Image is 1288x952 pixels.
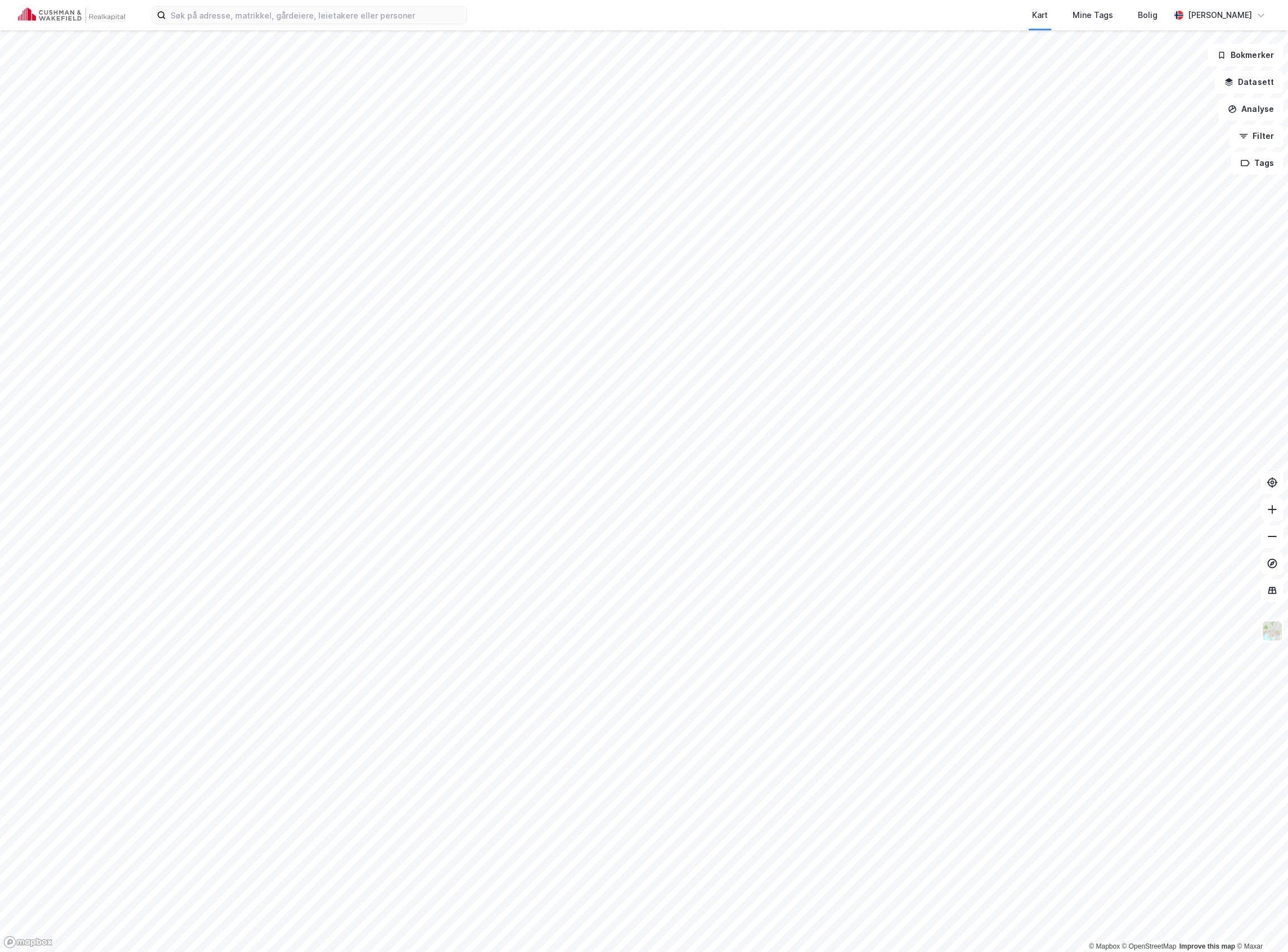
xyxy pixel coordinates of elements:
[1188,8,1252,22] div: [PERSON_NAME]
[1208,44,1284,66] button: Bokmerker
[1179,942,1235,950] a: Improve this map
[3,936,53,949] a: Mapbox homepage
[1122,942,1177,950] a: OpenStreetMap
[1262,620,1283,642] img: Z
[1089,942,1120,950] a: Mapbox
[1232,898,1288,952] iframe: Chat Widget
[1215,71,1284,93] button: Datasett
[1232,898,1288,952] div: Kontrollprogram for chat
[1231,152,1284,174] button: Tags
[166,7,466,24] input: Søk på adresse, matrikkel, gårdeiere, leietakere eller personer
[18,7,125,23] img: cushman-wakefield-realkapital-logo.202ea83816669bd177139c58696a8fa1.svg
[1032,8,1048,22] div: Kart
[1138,8,1158,22] div: Bolig
[1073,8,1113,22] div: Mine Tags
[1230,125,1284,147] button: Filter
[1218,98,1284,120] button: Analyse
